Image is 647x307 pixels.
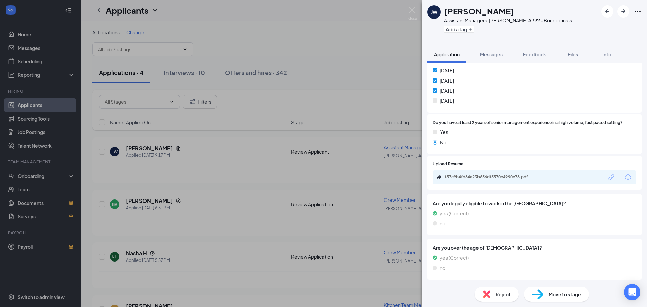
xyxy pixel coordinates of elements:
span: Files [568,51,578,57]
span: Are you over the age of [DEMOGRAPHIC_DATA]? [433,244,636,251]
span: yes (Correct) [440,254,469,262]
span: [DATE] [440,67,454,74]
div: JW [431,9,437,16]
svg: Plus [468,27,472,31]
span: [DATE] [440,97,454,104]
button: PlusAdd a tag [444,26,474,33]
svg: ArrowLeftNew [603,7,611,16]
button: ArrowLeftNew [601,5,613,18]
span: Feedback [523,51,546,57]
div: Open Intercom Messenger [624,284,640,300]
span: Yes [440,128,448,136]
div: Assistant Manager at [PERSON_NAME] #392 - Bourbonnais [444,17,572,24]
svg: Download [624,173,632,181]
h1: [PERSON_NAME] [444,5,514,17]
span: Upload Resume [433,161,463,167]
span: Messages [480,51,503,57]
svg: Paperclip [437,174,442,180]
button: ArrowRight [617,5,629,18]
span: Do you have at least 2 years of senior management experience in a high volume, fast paced setting? [433,120,623,126]
svg: Ellipses [634,7,642,16]
span: Reject [496,290,511,298]
span: Move to stage [549,290,581,298]
span: No [440,139,446,146]
span: [DATE] [440,87,454,94]
span: no [440,220,445,227]
span: [DATE] [440,77,454,84]
svg: Link [607,173,616,182]
span: yes (Correct) [440,210,469,217]
a: Paperclipf57c9b4fd84e23b656df5570c4990e78.pdf [437,174,546,181]
span: no [440,264,445,272]
div: f57c9b4fd84e23b656df5570c4990e78.pdf [445,174,539,180]
span: Are you legally eligible to work in the [GEOGRAPHIC_DATA]? [433,199,636,207]
svg: ArrowRight [619,7,627,16]
span: Info [602,51,611,57]
span: Application [434,51,460,57]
